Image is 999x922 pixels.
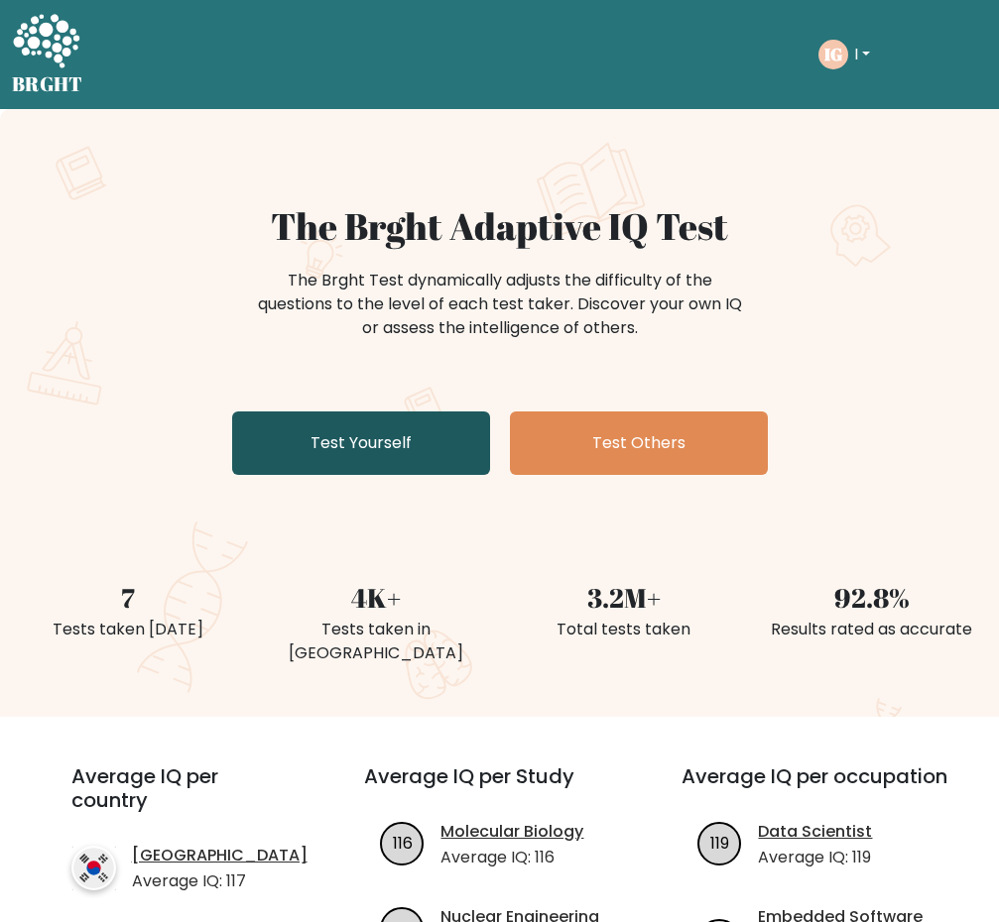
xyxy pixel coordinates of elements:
h1: The Brght Adaptive IQ Test [16,204,984,249]
h3: Average IQ per Study [364,764,634,812]
text: 119 [710,832,729,855]
p: Average IQ: 116 [440,846,583,869]
div: 92.8% [760,578,984,618]
div: 7 [16,578,240,618]
a: Test Others [510,411,768,475]
p: Average IQ: 117 [132,869,308,893]
h3: Average IQ per occupation [682,764,951,812]
img: country [71,846,116,890]
a: Test Yourself [232,411,490,475]
p: Average IQ: 119 [758,846,872,869]
div: The Brght Test dynamically adjusts the difficulty of the questions to the level of each test take... [252,269,748,340]
div: Total tests taken [512,618,736,641]
a: [GEOGRAPHIC_DATA] [132,844,308,867]
a: BRGHT [12,8,83,101]
div: Results rated as accurate [760,618,984,641]
a: Molecular Biology [440,820,583,844]
div: 4K+ [264,578,488,618]
h3: Average IQ per country [71,764,294,836]
div: Tests taken in [GEOGRAPHIC_DATA] [264,618,488,665]
h5: BRGHT [12,72,83,96]
button: I [848,42,876,67]
text: IG [824,43,842,65]
a: Data Scientist [758,820,872,844]
div: 3.2M+ [512,578,736,618]
text: 116 [393,832,413,855]
div: Tests taken [DATE] [16,618,240,641]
